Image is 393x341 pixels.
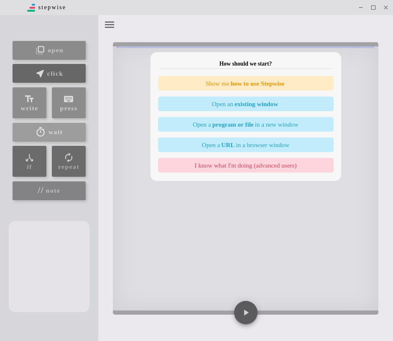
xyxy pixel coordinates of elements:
[13,146,46,177] button: if
[158,76,334,91] button: Show mehow to use Stepwise
[13,64,86,83] button: click
[13,181,86,200] button: //note
[158,137,334,152] button: Open aURLin a browser window
[27,4,35,12] img: Logo
[52,87,86,118] button: press
[221,141,235,149] b: URL
[13,41,86,60] button: open
[158,117,334,132] button: Open aprogram or filein a new window
[158,97,334,111] button: Open anexisting window
[52,146,86,177] button: repeat
[38,186,46,196] span: //
[158,158,334,173] button: I know what I'm doing (advanced users)
[13,87,46,118] button: write
[13,123,86,142] button: wait
[35,4,66,11] div: stepwise
[231,80,285,87] b: how to use Stepwise
[235,100,278,108] b: existing window
[219,61,272,67] b: How should we start?
[212,121,254,128] b: program or file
